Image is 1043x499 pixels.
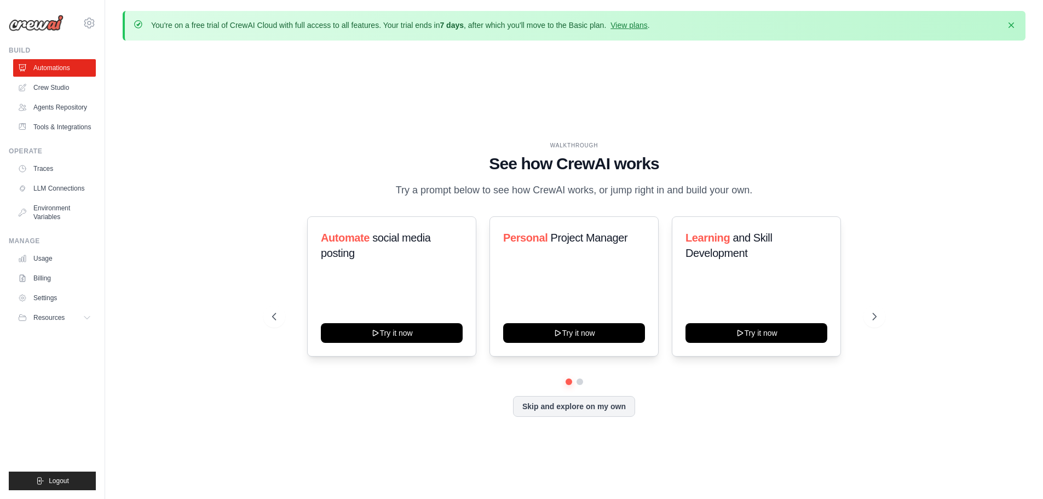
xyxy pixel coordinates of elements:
[151,20,650,31] p: You're on a free trial of CrewAI Cloud with full access to all features. Your trial ends in , aft...
[13,269,96,287] a: Billing
[685,323,827,343] button: Try it now
[9,472,96,490] button: Logout
[13,309,96,326] button: Resources
[13,118,96,136] a: Tools & Integrations
[440,21,464,30] strong: 7 days
[49,477,69,485] span: Logout
[9,147,96,156] div: Operate
[9,15,64,31] img: Logo
[513,396,635,417] button: Skip and explore on my own
[685,232,772,259] span: and Skill Development
[272,141,877,150] div: WALKTHROUGH
[13,59,96,77] a: Automations
[390,182,758,198] p: Try a prompt below to see how CrewAI works, or jump right in and build your own.
[988,446,1043,499] iframe: Chat Widget
[13,180,96,197] a: LLM Connections
[13,160,96,177] a: Traces
[9,237,96,245] div: Manage
[503,323,645,343] button: Try it now
[13,79,96,96] a: Crew Studio
[13,199,96,226] a: Environment Variables
[33,313,65,322] span: Resources
[685,232,730,244] span: Learning
[9,46,96,55] div: Build
[503,232,548,244] span: Personal
[550,232,627,244] span: Project Manager
[272,154,877,174] h1: See how CrewAI works
[13,289,96,307] a: Settings
[321,232,431,259] span: social media posting
[321,232,370,244] span: Automate
[13,250,96,267] a: Usage
[321,323,463,343] button: Try it now
[610,21,647,30] a: View plans
[13,99,96,116] a: Agents Repository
